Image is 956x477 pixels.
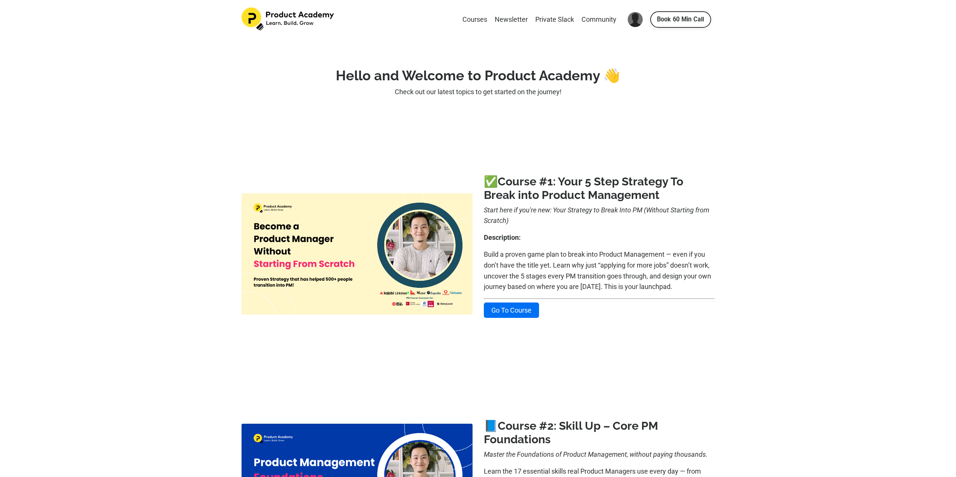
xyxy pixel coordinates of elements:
b: 📘 [484,419,547,432]
a: Private Slack [535,14,574,25]
i: Master the Foundations of Product Management, without paying thousands. [484,450,708,458]
img: User Avatar [628,12,643,27]
a: Book 60 Min Call [650,11,711,28]
p: Check out our latest topics to get started on the journey! [242,87,715,98]
a: 1: Your 5 Step Strategy To Break into Product Management [484,175,683,202]
a: Course # [498,419,547,432]
a: 2: Skill Up – Core PM Foundations [484,419,658,446]
b: Description: [484,233,521,241]
a: Community [581,14,616,25]
b: ✅ [484,175,547,188]
a: Go To Course [484,302,539,318]
strong: Hello and Welcome to Product Academy 👋 [336,68,620,83]
p: Build a proven game plan to break into Product Management — even if you don’t have the title yet.... [484,249,715,292]
img: cf5b4f5-4ff4-63b-cf6a-50f800045db_11.png [242,193,473,314]
i: Start here if you're new: Your Strategy to Break Into PM (Without Starting from Scratch) [484,206,709,225]
a: Newsletter [495,14,528,25]
a: Courses [462,14,487,25]
a: Course # [498,175,547,188]
img: Product Academy Logo [242,8,335,31]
